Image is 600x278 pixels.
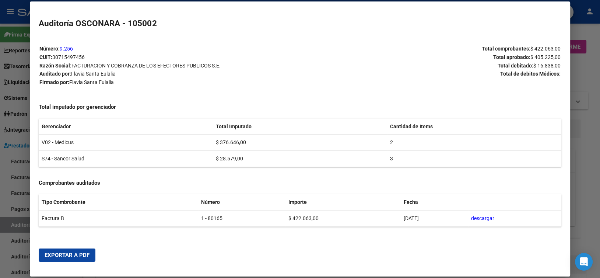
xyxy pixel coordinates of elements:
th: Gerenciador [39,119,213,135]
p: Auditado por: [39,70,299,78]
p: Número: [39,45,299,53]
span: Exportar a PDF [45,252,90,258]
span: $ 16.838,00 [533,63,561,69]
th: Tipo Combrobante [39,194,198,210]
td: [DATE] [401,211,468,227]
div: Open Intercom Messenger [575,253,593,271]
span: $ 422.063,00 [530,46,561,52]
td: $ 28.579,00 [213,151,387,167]
td: 1 - 80165 [198,211,285,227]
span: FACTURACION Y COBRANZA DE LOS EFECTORES PUBLICOS S.E. [71,63,220,69]
th: Fecha [401,194,468,210]
p: Total comprobantes: [301,45,561,53]
p: CUIT: [39,53,299,62]
a: 9.256 [60,46,73,52]
td: S74 - Sancor Salud [39,151,213,167]
p: Total debitado: [301,62,561,70]
span: Flavia Santa Eulalia [71,71,116,77]
a: descargar [471,215,494,221]
p: Total de debitos Médicos: [301,70,561,78]
td: Factura B [39,211,198,227]
span: $ 405.225,00 [530,54,561,60]
td: V02 - Medicus [39,135,213,151]
td: $ 376.646,00 [213,135,387,151]
th: Total Imputado [213,119,387,135]
p: Firmado por: [39,78,299,87]
th: Cantidad de Items [387,119,561,135]
p: Razón Social: [39,62,299,70]
span: Flavia Santa Eulalia [69,79,114,85]
td: 3 [387,151,561,167]
h4: Total imputado por gerenciador [39,103,561,111]
h2: Auditoría OSCONARA - 105002 [39,17,561,30]
button: Exportar a PDF [39,249,95,262]
td: $ 422.063,00 [285,211,401,227]
p: Total aprobado: [301,53,561,62]
span: 30715497456 [52,54,85,60]
th: Importe [285,194,401,210]
h4: Comprobantes auditados [39,179,561,187]
th: Número [198,194,285,210]
td: 2 [387,135,561,151]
